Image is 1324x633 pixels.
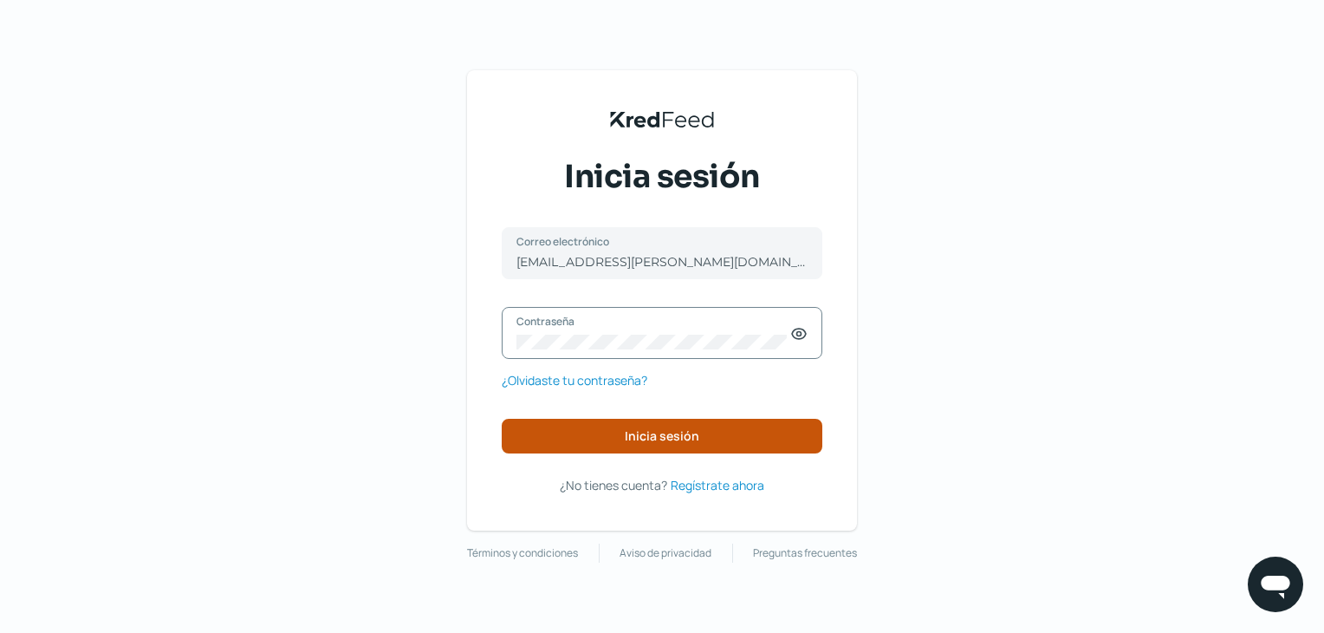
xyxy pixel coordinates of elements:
span: Inicia sesión [564,155,760,199]
a: Aviso de privacidad [620,544,711,563]
span: ¿No tienes cuenta? [560,477,667,493]
label: Contraseña [516,314,790,329]
label: Correo electrónico [516,234,790,249]
button: Inicia sesión [502,419,822,454]
a: Preguntas frecuentes [753,544,857,563]
img: chatIcon [1258,567,1293,602]
span: Inicia sesión [625,430,699,442]
a: Regístrate ahora [671,474,764,496]
a: ¿Olvidaste tu contraseña? [502,369,647,391]
a: Términos y condiciones [467,544,578,563]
